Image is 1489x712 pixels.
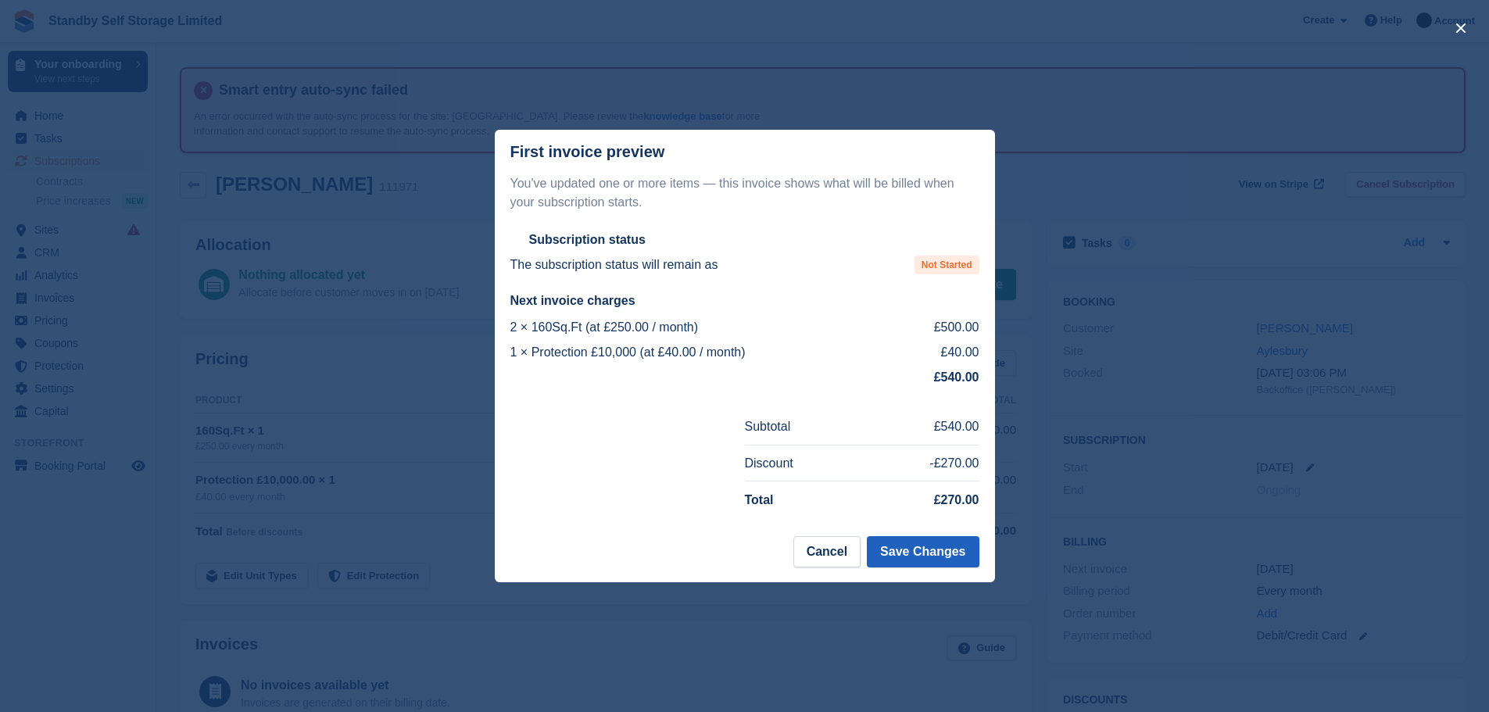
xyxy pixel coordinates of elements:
[745,493,774,506] strong: Total
[510,315,904,340] td: 2 × 160Sq.Ft (at £250.00 / month)
[529,232,646,248] h2: Subscription status
[915,256,979,274] span: Not Started
[745,445,861,481] td: Discount
[510,256,718,274] p: The subscription status will remain as
[861,409,979,445] td: £540.00
[934,493,979,506] strong: £270.00
[861,445,979,481] td: -£270.00
[510,143,665,161] p: First invoice preview
[934,370,979,384] strong: £540.00
[793,536,861,567] button: Cancel
[867,536,979,567] button: Save Changes
[904,340,979,365] td: £40.00
[510,174,979,212] p: You've updated one or more items — this invoice shows what will be billed when your subscription ...
[745,409,861,445] td: Subtotal
[510,340,904,365] td: 1 × Protection £10,000 (at £40.00 / month)
[510,293,979,309] h2: Next invoice charges
[904,315,979,340] td: £500.00
[1448,16,1473,41] button: close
